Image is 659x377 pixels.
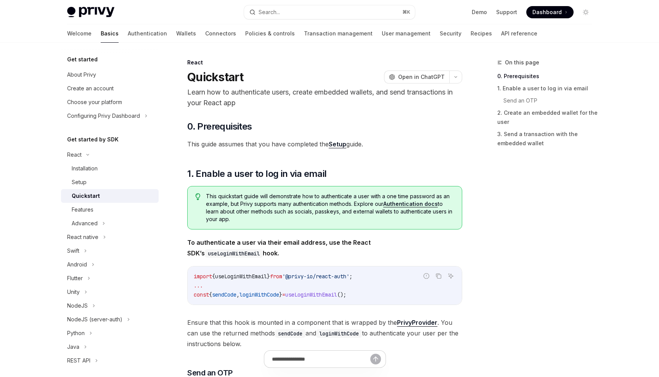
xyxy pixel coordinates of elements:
[61,189,159,203] a: Quickstart
[205,24,236,43] a: Connectors
[397,319,437,327] a: PrivyProvider
[61,68,159,82] a: About Privy
[472,8,487,16] a: Demo
[61,95,159,109] a: Choose your platform
[384,71,449,83] button: Open in ChatGPT
[67,98,122,107] div: Choose your platform
[72,191,100,201] div: Quickstart
[67,55,98,64] h5: Get started
[205,249,263,258] code: useLoginWithEmail
[128,24,167,43] a: Authentication
[267,273,270,280] span: }
[194,282,203,289] span: ...
[101,24,119,43] a: Basics
[67,287,80,297] div: Unity
[67,315,122,324] div: NodeJS (server-auth)
[337,291,346,298] span: ();
[187,317,462,349] span: Ensure that this hook is mounted in a component that is wrapped by the . You can use the returned...
[61,203,159,217] a: Features
[194,273,212,280] span: import
[239,291,279,298] span: loginWithCode
[67,233,98,242] div: React native
[67,150,82,159] div: React
[421,271,431,281] button: Report incorrect code
[402,9,410,15] span: ⌘ K
[212,273,215,280] span: {
[215,273,267,280] span: useLoginWithEmail
[497,107,598,128] a: 2. Create an embedded wallet for the user
[398,73,445,81] span: Open in ChatGPT
[187,139,462,149] span: This guide assumes that you have completed the guide.
[67,135,119,144] h5: Get started by SDK
[72,205,93,214] div: Features
[349,273,352,280] span: ;
[244,5,415,19] button: Search...⌘K
[279,291,282,298] span: }
[67,301,88,310] div: NodeJS
[67,246,79,255] div: Swift
[270,273,282,280] span: from
[526,6,574,18] a: Dashboard
[329,140,346,148] a: Setup
[471,24,492,43] a: Recipes
[67,70,96,79] div: About Privy
[505,58,539,67] span: On this page
[259,8,280,17] div: Search...
[67,24,92,43] a: Welcome
[503,95,598,107] a: Send an OTP
[282,273,349,280] span: '@privy-io/react-auth'
[176,24,196,43] a: Wallets
[275,329,305,338] code: sendCode
[72,178,87,187] div: Setup
[67,356,90,365] div: REST API
[580,6,592,18] button: Toggle dark mode
[67,111,140,120] div: Configuring Privy Dashboard
[496,8,517,16] a: Support
[72,164,98,173] div: Installation
[497,70,598,82] a: 0. Prerequisites
[67,329,85,338] div: Python
[304,24,373,43] a: Transaction management
[497,82,598,95] a: 1. Enable a user to log in via email
[61,162,159,175] a: Installation
[61,82,159,95] a: Create an account
[382,24,431,43] a: User management
[61,175,159,189] a: Setup
[501,24,537,43] a: API reference
[67,342,79,351] div: Java
[67,274,83,283] div: Flutter
[446,271,456,281] button: Ask AI
[282,291,285,298] span: =
[383,201,438,207] a: Authentication docs
[532,8,562,16] span: Dashboard
[187,87,462,108] p: Learn how to authenticate users, create embedded wallets, and send transactions in your React app
[195,193,201,200] svg: Tip
[370,354,381,364] button: Send message
[187,120,252,133] span: 0. Prerequisites
[497,128,598,149] a: 3. Send a transaction with the embedded wallet
[67,7,114,18] img: light logo
[187,70,244,84] h1: Quickstart
[72,219,98,228] div: Advanced
[194,291,209,298] span: const
[236,291,239,298] span: ,
[209,291,212,298] span: {
[316,329,362,338] code: loginWithCode
[212,291,236,298] span: sendCode
[245,24,295,43] a: Policies & controls
[187,59,462,66] div: React
[440,24,461,43] a: Security
[67,84,114,93] div: Create an account
[67,260,87,269] div: Android
[187,239,371,257] strong: To authenticate a user via their email address, use the React SDK’s hook.
[434,271,444,281] button: Copy the contents from the code block
[285,291,337,298] span: useLoginWithEmail
[206,193,454,223] span: This quickstart guide will demonstrate how to authenticate a user with a one time password as an ...
[187,168,326,180] span: 1. Enable a user to log in via email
